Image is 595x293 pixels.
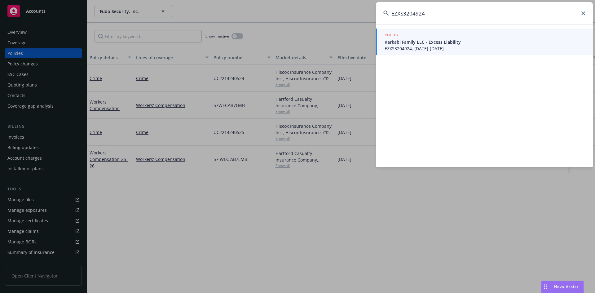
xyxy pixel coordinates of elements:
span: Karkabi Family LLC - Excess Liability [385,39,585,45]
button: Nova Assist [541,281,584,293]
a: POLICYKarkabi Family LLC - Excess LiabilityEZXS3204924, [DATE]-[DATE] [376,29,593,55]
h5: POLICY [385,32,399,38]
div: Drag to move [541,281,549,293]
span: EZXS3204924, [DATE]-[DATE] [385,45,585,52]
span: Nova Assist [554,284,579,289]
input: Search... [376,2,593,24]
